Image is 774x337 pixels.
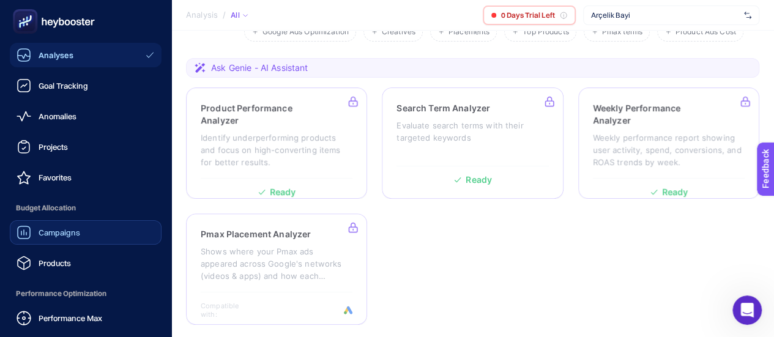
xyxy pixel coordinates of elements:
span: Arçelik Bayi [591,10,739,20]
span: Product Ads Cost [675,28,736,37]
span: Budget Allocation [10,196,162,220]
span: Performance Optimization [10,281,162,306]
span: Goal Tracking [39,81,88,91]
a: Projects [10,135,162,159]
span: Pmax terms [602,28,642,37]
span: Projects [39,142,68,152]
a: Product Performance AnalyzerIdentify underperforming products and focus on high-converting items ... [186,87,367,199]
span: Campaigns [39,228,80,237]
a: Campaigns [10,220,162,245]
a: Search Term AnalyzerEvaluate search terms with their targeted keywordsReady [382,87,563,199]
a: Pmax Placement AnalyzerShows where your Pmax ads appeared across Google's networks (videos & apps... [186,213,367,325]
span: Analyses [39,50,73,60]
span: Top Products [523,28,568,37]
a: Favorites [10,165,162,190]
span: Products [39,258,71,268]
span: Creatives [382,28,415,37]
a: Performance Max [10,306,162,330]
iframe: Intercom live chat [732,295,762,325]
span: / [223,10,226,20]
span: Performance Max [39,313,102,323]
span: 0 Days Trial Left [501,10,555,20]
img: svg%3e [744,9,751,21]
a: Products [10,251,162,275]
span: Ask Genie - AI Assistant [211,62,308,74]
span: Placements [448,28,489,37]
div: All [231,10,248,20]
a: Anomalies [10,104,162,128]
a: Goal Tracking [10,73,162,98]
span: Google Ads Optimization [262,28,349,37]
a: Weekly Performance AnalyzerWeekly performance report showing user activity, spend, conversions, a... [578,87,759,199]
span: Favorites [39,172,72,182]
span: Anomalies [39,111,76,121]
span: Feedback [7,4,47,13]
span: Analysis [186,10,218,20]
a: Analyses [10,43,162,67]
